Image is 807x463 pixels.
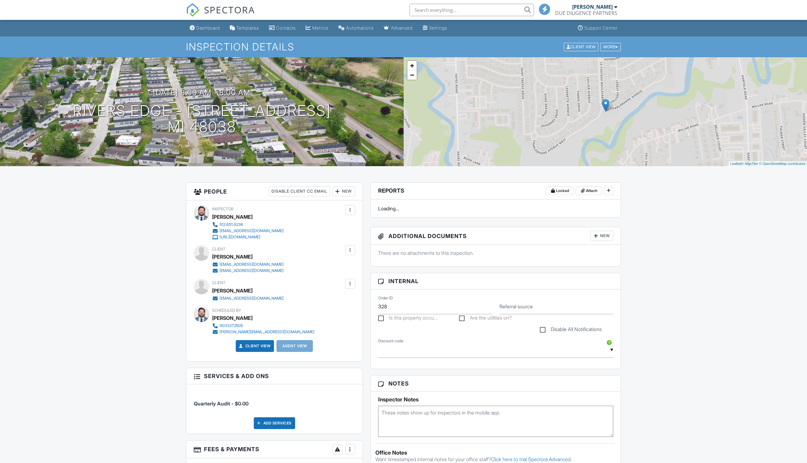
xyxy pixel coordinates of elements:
div: More [601,43,621,51]
a: Advanced [381,22,415,34]
label: Order ID [378,295,393,301]
a: Templates [227,22,262,34]
label: Discount code [378,338,403,344]
div: Templates [236,25,259,30]
div: Disable Client CC Email [269,186,330,196]
div: Metrics [312,25,328,30]
p: There are no attachments to this inspection. [378,250,614,256]
a: Contacts [267,22,298,34]
h3: People [186,183,363,200]
div: [EMAIL_ADDRESS][DOMAIN_NAME] [220,228,284,233]
a: [EMAIL_ADDRESS][DOMAIN_NAME] [212,228,284,234]
img: The Best Home Inspection Software - Spectora [186,3,200,17]
a: [EMAIL_ADDRESS][DOMAIN_NAME] [212,268,284,274]
a: Zoom out [407,70,417,80]
div: Advanced [391,25,413,30]
div: [PERSON_NAME] [212,286,253,295]
div: [EMAIL_ADDRESS][DOMAIN_NAME] [220,268,284,273]
a: [EMAIL_ADDRESS][DOMAIN_NAME] [212,261,284,268]
a: Settings [420,22,450,34]
a: SPECTORA [186,8,255,21]
a: © OpenStreetMap contributors [759,162,805,166]
a: Leaflet [730,162,740,166]
div: Client View [564,43,598,51]
div: [URL][DOMAIN_NAME] [220,235,260,240]
a: Click here to trial Spectora Advanced. [491,456,572,462]
a: [EMAIL_ADDRESS][DOMAIN_NAME] [212,295,284,302]
h3: Notes [371,376,621,392]
div: [EMAIL_ADDRESS][DOMAIN_NAME] [220,262,284,267]
span: Inspector [212,207,234,211]
a: Client View [563,44,600,49]
span: Client [212,247,225,251]
div: [PERSON_NAME] [572,4,613,10]
h3: Fees & Payments [186,441,363,458]
h3: Additional Documents [371,227,621,245]
li: Service: Quarterly Audit [194,389,355,412]
div: 9033272505 [220,323,243,328]
div: [EMAIL_ADDRESS][DOMAIN_NAME] [220,296,284,301]
h5: Inspector Notes [378,396,614,403]
a: Client View [238,343,271,349]
a: 512.651.9236 [212,222,284,228]
span: Client [212,280,225,285]
a: © MapTiler [741,162,758,166]
div: Contacts [276,25,296,30]
div: [PERSON_NAME] [212,252,253,261]
h1: Rivers Edge - [STREET_ADDRESS] MI 48038 [73,103,331,136]
label: Referral source [499,303,533,310]
span: SPECTORA [204,3,255,16]
label: Are the utilities on? [459,315,512,323]
h3: Internal [371,273,621,289]
div: New [591,231,613,241]
label: Disable All Notifications [540,326,602,334]
input: Search everything... [410,4,534,16]
div: DUE DILIGENCE PARTNERS [555,10,617,16]
h3: Services & Add ons [186,368,363,384]
h3: [DATE] 8:00 am - 8:00 am [153,88,250,97]
a: [URL][DOMAIN_NAME] [212,234,284,240]
div: Dashboard [196,25,220,30]
a: [PERSON_NAME][EMAIL_ADDRESS][DOMAIN_NAME] [212,329,314,335]
div: Support Center [584,25,618,30]
span: Scheduled By [212,308,241,313]
div: New [332,186,355,196]
a: Dashboard [187,22,222,34]
div: [PERSON_NAME] [212,313,253,323]
span: Quarterly Audit - $0.00 [194,400,248,407]
div: Add Services [254,417,295,429]
a: Zoom in [407,61,417,70]
h1: Inspection Details [186,41,621,52]
a: Automations (Basic) [336,22,376,34]
div: Automations [346,25,374,30]
div: Office Notes [375,450,616,456]
a: Metrics [303,22,331,34]
div: Settings [429,25,447,30]
label: Is this property occupied? [378,315,438,323]
a: Support Center [575,22,620,34]
div: [PERSON_NAME][EMAIL_ADDRESS][DOMAIN_NAME] [220,330,314,334]
a: 9033272505 [212,323,314,329]
p: Want timestamped internal notes for your office staff? [375,456,616,463]
div: 512.651.9236 [220,222,243,227]
div: [PERSON_NAME] [212,212,253,222]
div: | [729,161,807,166]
